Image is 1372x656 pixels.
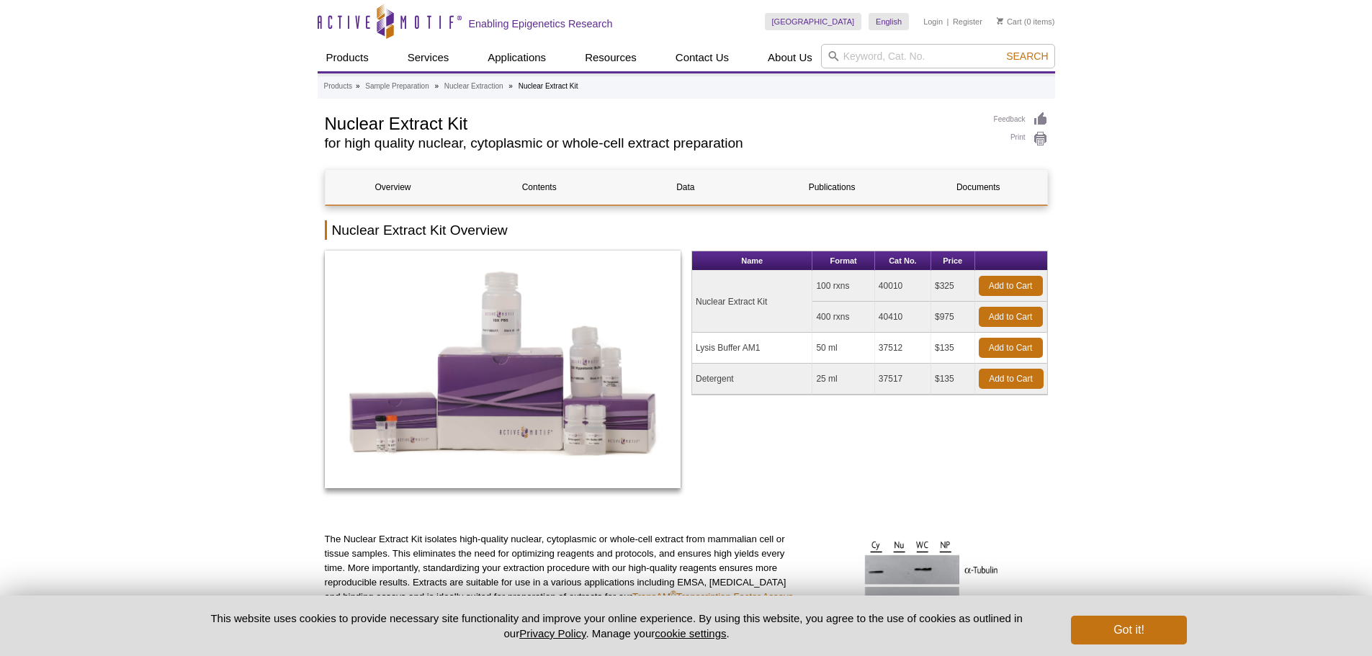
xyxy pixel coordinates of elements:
a: Contents [472,170,607,205]
a: About Us [759,44,821,71]
td: $325 [931,271,975,302]
td: 400 rxns [812,302,874,333]
a: Print [994,131,1048,147]
a: English [869,13,909,30]
li: | [947,13,949,30]
a: Register [953,17,982,27]
li: » [356,82,360,90]
h2: Enabling Epigenetics Research [469,17,613,30]
span: Search [1006,50,1048,62]
td: $135 [931,333,975,364]
sup: ® [671,589,676,598]
img: Your Cart [997,17,1003,24]
a: Feedback [994,112,1048,127]
a: Applications [479,44,555,71]
a: Products [318,44,377,71]
a: TransAM®Transcription Factor Assays [632,591,793,602]
td: Nuclear Extract Kit [692,271,812,333]
a: Login [923,17,943,27]
td: $135 [931,364,975,395]
a: Data [618,170,753,205]
td: 100 rxns [812,271,874,302]
td: 37512 [875,333,931,364]
th: Name [692,251,812,271]
a: [GEOGRAPHIC_DATA] [765,13,862,30]
td: 37517 [875,364,931,395]
a: Add to Cart [979,276,1043,296]
td: $975 [931,302,975,333]
a: Products [324,80,352,93]
h2: Nuclear Extract Kit Overview [325,220,1048,240]
a: Add to Cart [979,307,1043,327]
a: Resources [576,44,645,71]
th: Format [812,251,874,271]
button: Got it! [1071,616,1186,644]
a: Add to Cart [979,369,1044,389]
h2: for high quality nuclear, cytoplasmic or whole-cell extract preparation [325,137,979,150]
li: » [434,82,439,90]
button: cookie settings [655,627,726,639]
img: Nuclear Extract Kit [325,251,681,488]
li: Nuclear Extract Kit [519,82,578,90]
p: The Nuclear Extract Kit isolates high-quality nuclear, cytoplasmic or whole-cell extract from mam... [325,532,799,604]
th: Price [931,251,975,271]
li: (0 items) [997,13,1055,30]
td: 50 ml [812,333,874,364]
th: Cat No. [875,251,931,271]
a: Cart [997,17,1022,27]
input: Keyword, Cat. No. [821,44,1055,68]
a: Sample Preparation [365,80,429,93]
td: 40010 [875,271,931,302]
a: Overview [326,170,461,205]
a: Contact Us [667,44,737,71]
td: Detergent [692,364,812,395]
a: Nuclear Extraction [444,80,503,93]
a: Add to Cart [979,338,1043,358]
h1: Nuclear Extract Kit [325,112,979,133]
td: 40410 [875,302,931,333]
li: » [508,82,513,90]
a: Privacy Policy [519,627,586,639]
p: This website uses cookies to provide necessary site functionality and improve your online experie... [186,611,1048,641]
td: 25 ml [812,364,874,395]
td: Lysis Buffer AM1 [692,333,812,364]
a: Services [399,44,458,71]
a: Publications [764,170,900,205]
a: Documents [910,170,1046,205]
button: Search [1002,50,1052,63]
